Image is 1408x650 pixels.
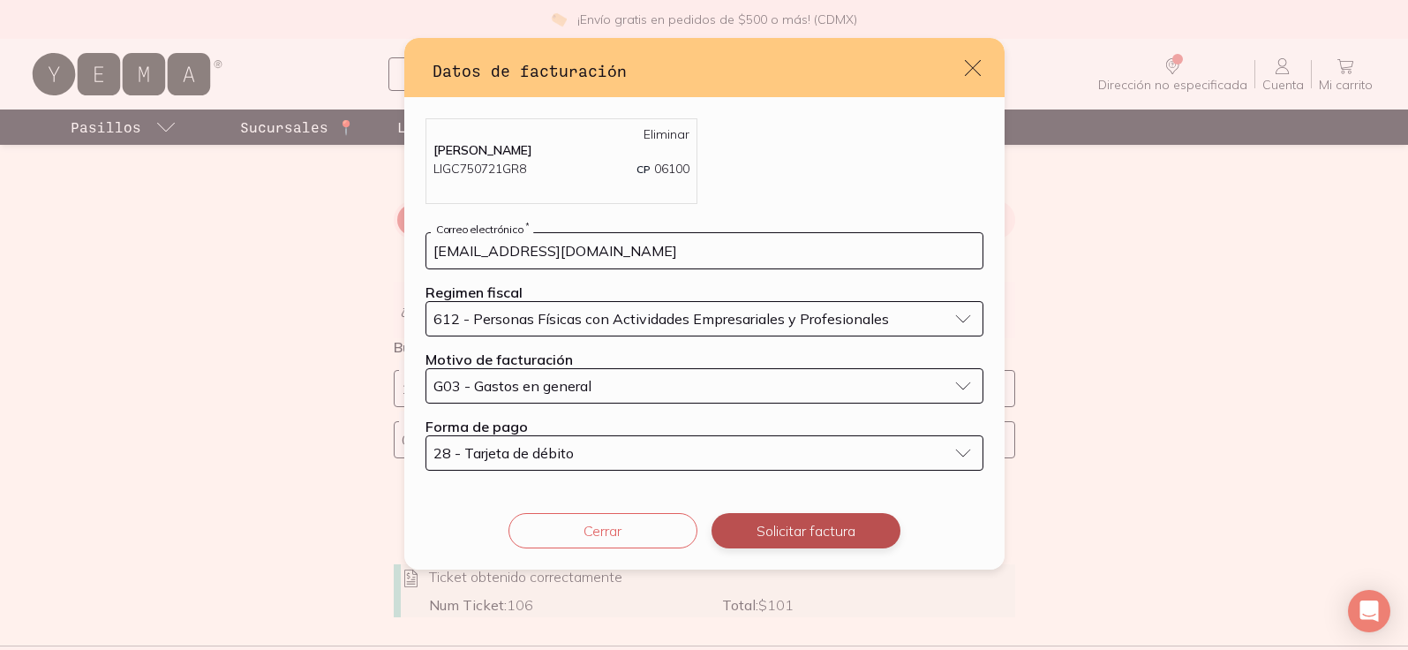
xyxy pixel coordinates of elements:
[433,446,574,460] span: 28 - Tarjeta de débito
[644,126,689,142] a: Eliminar
[425,301,983,336] button: 612 - Personas Físicas con Actividades Empresariales y Profesionales
[1348,590,1390,632] div: Open Intercom Messenger
[433,379,591,393] span: G03 - Gastos en general
[425,283,523,301] label: Regimen fiscal
[425,368,983,404] button: G03 - Gastos en general
[712,513,900,548] button: Solicitar factura
[425,351,573,368] label: Motivo de facturación
[433,59,962,82] h3: Datos de facturación
[425,418,528,435] label: Forma de pago
[508,513,697,548] button: Cerrar
[404,38,1005,569] div: default
[433,160,526,178] p: LIGC750721GR8
[433,312,889,326] span: 612 - Personas Físicas con Actividades Empresariales y Profesionales
[425,435,983,471] button: 28 - Tarjeta de débito
[636,162,651,176] span: CP
[433,142,689,158] p: [PERSON_NAME]
[431,222,533,235] label: Correo electrónico
[636,160,689,178] p: 06100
